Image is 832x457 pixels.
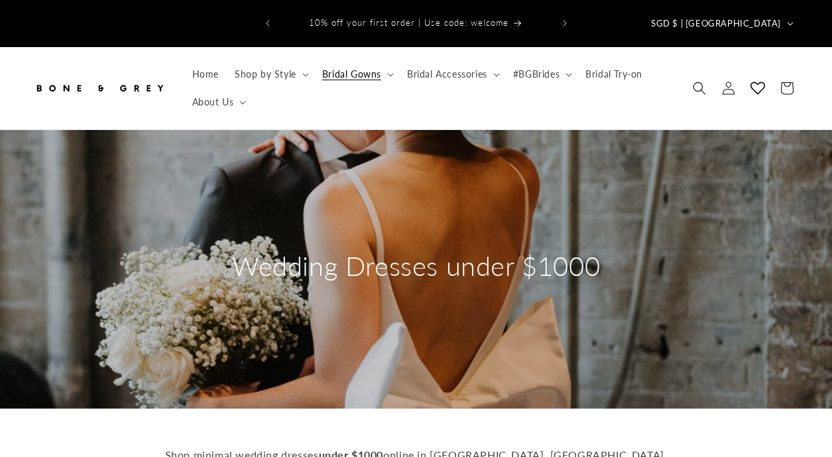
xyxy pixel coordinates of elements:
[33,74,166,103] img: Bone and Grey Bridal
[505,60,577,88] summary: #BGBrides
[192,96,234,108] span: About Us
[232,249,600,283] h2: Wedding Dresses under $1000
[184,88,252,116] summary: About Us
[399,60,505,88] summary: Bridal Accessories
[322,68,381,80] span: Bridal Gowns
[235,68,296,80] span: Shop by Style
[685,74,714,103] summary: Search
[253,11,282,36] button: Previous announcement
[513,68,560,80] span: #BGBrides
[550,11,579,36] button: Next announcement
[309,17,508,28] span: 10% off your first order | Use code: welcome
[643,11,799,36] button: SGD $ | [GEOGRAPHIC_DATA]
[651,17,781,31] span: SGD $ | [GEOGRAPHIC_DATA]
[314,60,399,88] summary: Bridal Gowns
[577,60,650,88] a: Bridal Try-on
[192,68,219,80] span: Home
[184,60,227,88] a: Home
[227,60,314,88] summary: Shop by Style
[585,68,642,80] span: Bridal Try-on
[407,68,487,80] span: Bridal Accessories
[29,68,171,107] a: Bone and Grey Bridal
